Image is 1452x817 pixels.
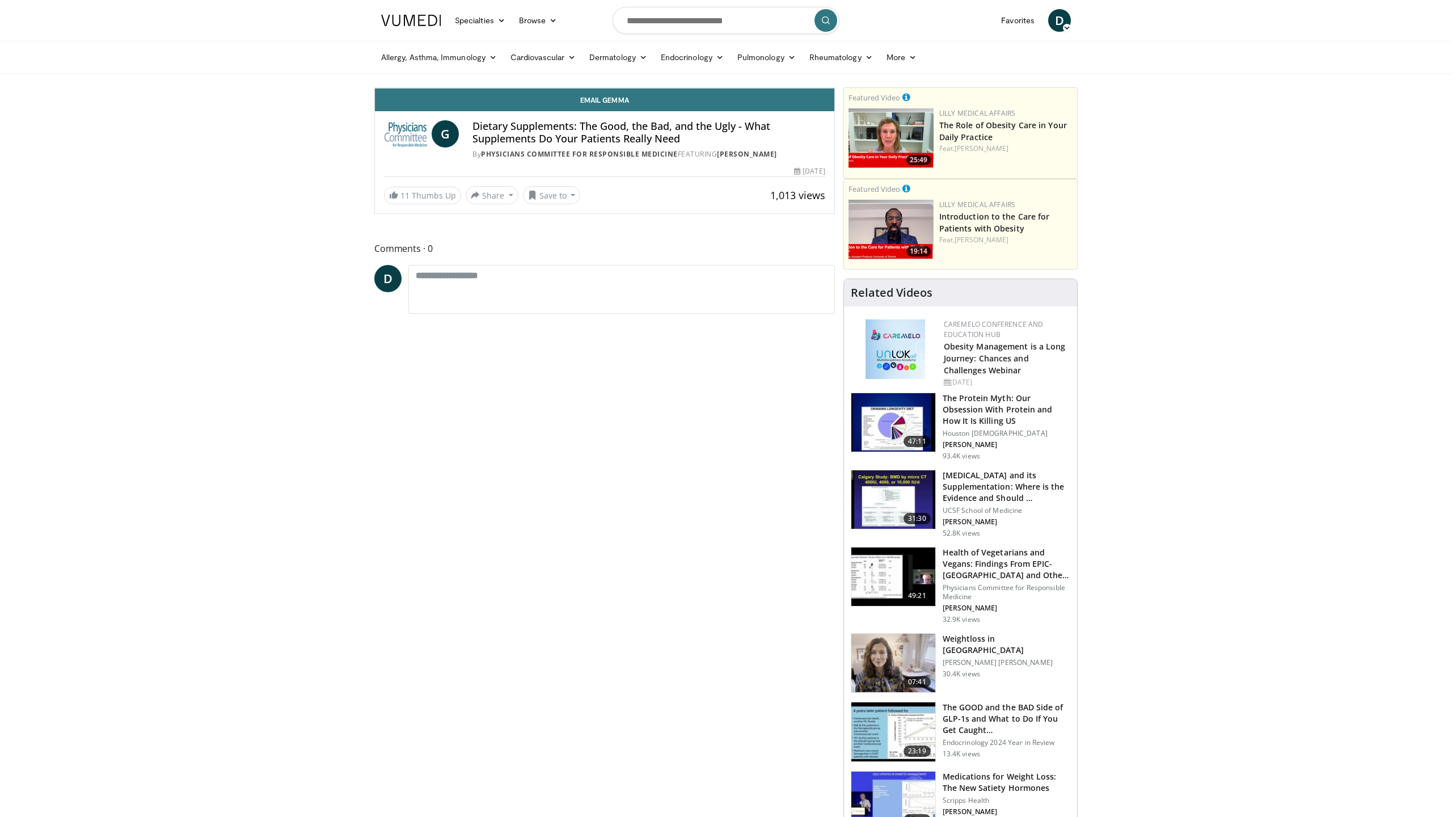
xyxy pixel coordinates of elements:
a: Favorites [994,9,1041,32]
a: Allergy, Asthma, Immunology [374,46,504,69]
a: [PERSON_NAME] [955,144,1008,153]
h3: [MEDICAL_DATA] and its Supplementation: Where is the Evidence and Should … [943,470,1070,504]
img: 9983fed1-7565-45be-8934-aef1103ce6e2.150x105_q85_crop-smart_upscale.jpg [851,634,935,693]
a: Browse [512,9,564,32]
a: D [374,265,402,292]
a: G [432,120,459,148]
p: Houston [DEMOGRAPHIC_DATA] [943,429,1070,438]
div: [DATE] [794,166,825,176]
span: 31:30 [904,513,931,524]
a: 07:41 Weightloss in [GEOGRAPHIC_DATA] [PERSON_NAME] [PERSON_NAME] 30.4K views [851,633,1070,693]
a: 49:21 Health of Vegetarians and Vegans: Findings From EPIC-[GEOGRAPHIC_DATA] and Othe… Physicians... [851,547,1070,624]
p: [PERSON_NAME] [PERSON_NAME] [943,658,1070,667]
img: VuMedi Logo [381,15,441,26]
a: Physicians Committee for Responsible Medicine [481,149,678,159]
p: 13.4K views [943,749,980,759]
img: 756cb5e3-da60-49d4-af2c-51c334342588.150x105_q85_crop-smart_upscale.jpg [851,702,935,761]
span: 1,013 views [770,188,825,202]
img: b7b8b05e-5021-418b-a89a-60a270e7cf82.150x105_q85_crop-smart_upscale.jpg [851,393,935,452]
a: CaReMeLO Conference and Education Hub [944,319,1044,339]
span: Comments 0 [374,241,835,256]
a: Endocrinology [654,46,731,69]
h3: The Protein Myth: Our Obsession With Protein and How It Is Killing US [943,393,1070,427]
h4: Related Videos [851,286,932,300]
img: Physicians Committee for Responsible Medicine [384,120,427,148]
a: 23:19 The GOOD and the BAD Side of GLP-1s and What to Do If You Get Caught… Endocrinology 2024 Ye... [851,702,1070,762]
p: Scripps Health [943,796,1070,805]
p: 52.8K views [943,529,980,538]
a: Lilly Medical Affairs [939,200,1016,209]
div: Feat. [939,144,1073,154]
p: 93.4K views [943,452,980,461]
a: [PERSON_NAME] [717,149,777,159]
span: 47:11 [904,436,931,447]
h4: Dietary Supplements: The Good, the Bad, and the Ugly - What Supplements Do Your Patients Really Need [472,120,825,145]
a: D [1048,9,1071,32]
span: 11 [400,190,410,201]
a: 11 Thumbs Up [384,187,461,204]
a: Specialties [448,9,512,32]
a: Email Gemma [375,89,834,111]
p: Physicians Committee for Responsible Medicine [943,583,1070,601]
a: 31:30 [MEDICAL_DATA] and its Supplementation: Where is the Evidence and Should … UCSF School of M... [851,470,1070,538]
div: Feat. [939,235,1073,245]
a: Obesity Management is a Long Journey: Chances and Challenges Webinar [944,341,1066,376]
img: 4bb25b40-905e-443e-8e37-83f056f6e86e.150x105_q85_crop-smart_upscale.jpg [851,470,935,529]
h3: Weightloss in [GEOGRAPHIC_DATA] [943,633,1070,656]
h3: Health of Vegetarians and Vegans: Findings From EPIC-[GEOGRAPHIC_DATA] and Othe… [943,547,1070,581]
a: Rheumatology [803,46,880,69]
span: 23:19 [904,746,931,757]
img: 45df64a9-a6de-482c-8a90-ada250f7980c.png.150x105_q85_autocrop_double_scale_upscale_version-0.2.jpg [866,319,925,379]
a: Dermatology [583,46,654,69]
p: 32.9K views [943,615,980,624]
a: 25:49 [849,108,934,168]
button: Share [466,186,518,204]
h3: Medications for Weight Loss: The New Satiety Hormones [943,771,1070,794]
span: 49:21 [904,590,931,601]
p: UCSF School of Medicine [943,506,1070,515]
img: acc2e291-ced4-4dd5-b17b-d06994da28f3.png.150x105_q85_crop-smart_upscale.png [849,200,934,259]
a: Lilly Medical Affairs [939,108,1016,118]
a: [PERSON_NAME] [955,235,1008,245]
a: The Role of Obesity Care in Your Daily Practice [939,120,1067,142]
span: 19:14 [906,246,931,256]
span: 25:49 [906,155,931,165]
span: 07:41 [904,676,931,688]
p: [PERSON_NAME] [943,807,1070,816]
p: [PERSON_NAME] [943,604,1070,613]
div: By FEATURING [472,149,825,159]
button: Save to [523,186,581,204]
input: Search topics, interventions [613,7,839,34]
img: e1208b6b-349f-4914-9dd7-f97803bdbf1d.png.150x105_q85_crop-smart_upscale.png [849,108,934,168]
a: Cardiovascular [504,46,583,69]
img: 606f2b51-b844-428b-aa21-8c0c72d5a896.150x105_q85_crop-smart_upscale.jpg [851,548,935,607]
a: 47:11 The Protein Myth: Our Obsession With Protein and How It Is Killing US Houston [DEMOGRAPHIC_... [851,393,1070,461]
div: [DATE] [944,377,1068,388]
a: Introduction to the Care for Patients with Obesity [939,211,1050,234]
p: [PERSON_NAME] [943,440,1070,449]
small: Featured Video [849,92,900,103]
h3: The GOOD and the BAD Side of GLP-1s and What to Do If You Get Caught… [943,702,1070,736]
small: Featured Video [849,184,900,194]
a: Pulmonology [731,46,803,69]
p: 30.4K views [943,669,980,679]
p: [PERSON_NAME] [943,517,1070,527]
p: Endocrinology 2024 Year in Review [943,738,1070,747]
a: 19:14 [849,200,934,259]
a: More [880,46,923,69]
